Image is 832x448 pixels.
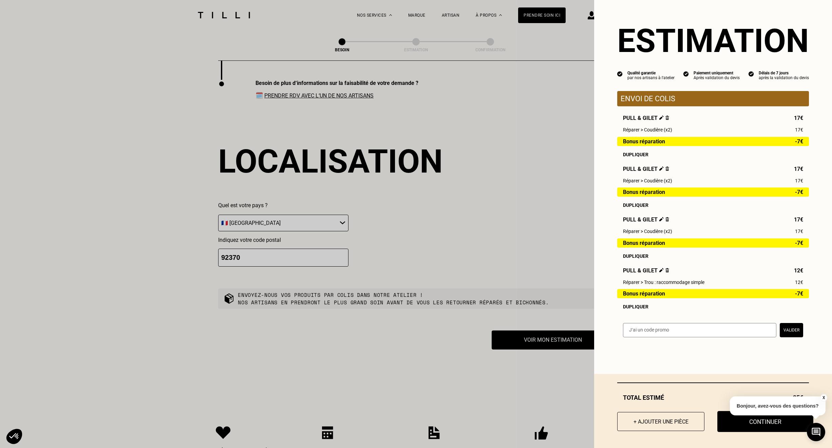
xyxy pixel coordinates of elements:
[623,189,665,195] span: Bonus réparation
[794,267,803,274] span: 12€
[623,127,672,132] span: Réparer > Coudière (x2)
[795,189,803,195] span: -7€
[623,267,669,274] span: Pull & gilet
[659,115,664,120] img: Éditer
[623,166,669,172] span: Pull & gilet
[623,304,803,309] div: Dupliquer
[795,280,803,285] span: 12€
[623,291,665,297] span: Bonus réparation
[665,268,669,272] img: Supprimer
[794,166,803,172] span: 17€
[759,75,809,80] div: après la validation du devis
[795,139,803,144] span: -7€
[794,115,803,121] span: 17€
[665,115,669,120] img: Supprimer
[749,71,754,77] img: icon list info
[694,71,740,75] div: Paiement uniquement
[623,139,665,144] span: Bonus réparation
[820,394,827,401] button: X
[694,75,740,80] div: Après validation du devis
[795,291,803,297] span: -7€
[623,152,803,157] div: Dupliquer
[795,178,803,183] span: 17€
[617,22,809,60] section: Estimation
[623,216,669,223] span: Pull & gilet
[627,71,675,75] div: Qualité garantie
[617,71,623,77] img: icon list info
[683,71,689,77] img: icon list info
[623,178,672,183] span: Réparer > Coudière (x2)
[623,229,672,234] span: Réparer > Coudière (x2)
[627,75,675,80] div: par nos artisans à l'atelier
[665,166,669,171] img: Supprimer
[717,411,813,432] button: Continuer
[730,396,826,415] p: Bonjour, avez-vous des questions?
[621,94,806,103] p: Envoi de colis
[623,202,803,208] div: Dupliquer
[665,217,669,221] img: Supprimer
[795,127,803,132] span: 17€
[794,216,803,223] span: 17€
[795,229,803,234] span: 17€
[780,323,803,337] button: Valider
[659,166,664,171] img: Éditer
[659,268,664,272] img: Éditer
[617,394,809,401] div: Total estimé
[795,240,803,246] span: -7€
[623,323,776,337] input: J‘ai un code promo
[659,217,664,221] img: Éditer
[623,253,803,259] div: Dupliquer
[759,71,809,75] div: Délais de 7 jours
[623,280,704,285] span: Réparer > Trou : raccommodage simple
[623,240,665,246] span: Bonus réparation
[623,115,669,121] span: Pull & gilet
[617,412,704,431] button: + Ajouter une pièce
